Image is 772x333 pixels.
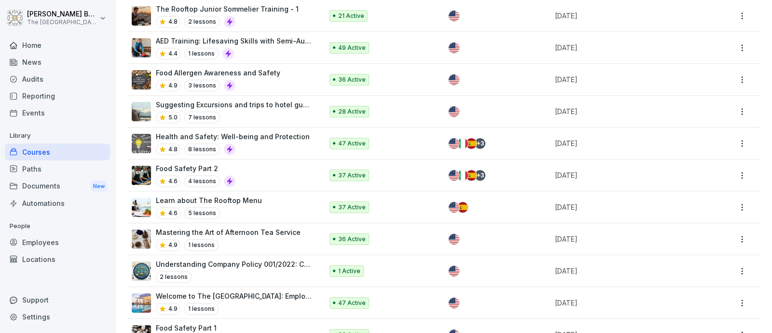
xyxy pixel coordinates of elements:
p: 8 lessons [184,144,220,155]
p: 28 Active [338,107,366,116]
p: 21 Active [338,12,364,20]
p: 4.8 [168,17,178,26]
p: People [5,218,110,234]
img: es.svg [466,138,477,149]
img: us.svg [449,170,459,181]
a: Automations [5,195,110,212]
p: 4 lessons [184,175,220,187]
a: Reporting [5,87,110,104]
p: Learn about The Rooftop Menu [156,195,262,205]
p: [DATE] [555,234,696,244]
a: Locations [5,251,110,268]
p: 2 lessons [156,271,192,283]
a: Audits [5,71,110,87]
p: 7 lessons [184,112,220,123]
p: Welcome to The [GEOGRAPHIC_DATA]: Employee Orientation [156,291,313,301]
p: 36 Active [338,75,366,84]
img: jrri4x4kc2a4oul1bsmfa331.png [132,261,151,281]
img: us.svg [449,138,459,149]
p: 47 Active [338,299,366,307]
img: azkf4rt9fjv8ktem2r20o1ft.png [132,166,151,185]
p: 47 Active [338,139,366,148]
img: us.svg [449,43,459,53]
p: Food Safety Part 2 [156,163,235,174]
img: es.svg [457,202,468,213]
p: 36 Active [338,235,366,244]
div: New [91,181,107,192]
p: [DATE] [555,170,696,180]
p: Health and Safety: Well-being and Protection [156,131,310,142]
a: DocumentsNew [5,177,110,195]
p: 5.0 [168,113,178,122]
p: 1 Active [338,267,360,275]
p: 4.9 [168,81,178,90]
div: Support [5,291,110,308]
p: AED Training: Lifesaving Skills with Semi-Automatic AEDs [156,36,313,46]
p: 1 lessons [184,239,219,251]
a: Home [5,37,110,54]
p: Mastering the Art of Afternoon Tea Service [156,227,301,237]
img: it.svg [457,138,468,149]
p: 4.9 [168,241,178,249]
p: [DATE] [555,11,696,21]
a: Employees [5,234,110,251]
p: The Rooftop Junior Sommelier Training - 1 [156,4,299,14]
p: 1 lessons [184,48,219,59]
p: 1 lessons [184,303,219,315]
p: 4.9 [168,304,178,313]
p: Library [5,128,110,144]
img: xgyubozj39yeyb52iue6femj.png [132,198,151,217]
a: Events [5,104,110,121]
img: xyzkmlt34bq1z96340jv59xq.png [132,38,151,58]
p: 49 Active [338,43,366,52]
p: 37 Active [338,203,366,212]
p: [DATE] [555,202,696,212]
div: + 3 [475,138,485,149]
p: 4.6 [168,177,178,186]
div: + 3 [475,170,485,181]
p: 4.4 [168,49,178,58]
a: News [5,54,110,71]
img: us.svg [449,234,459,245]
p: Understanding Company Policy 001/2022: Code of Business Conduct [156,259,313,269]
p: The [GEOGRAPHIC_DATA] [27,19,97,26]
img: kfm877czj89nkygf2s39fxyx.png [132,6,151,26]
a: Paths [5,160,110,177]
p: 4.8 [168,145,178,154]
a: Courses [5,144,110,160]
img: xs088wrmk7xx2g7xzv0c0n1d.png [132,70,151,89]
div: Documents [5,177,110,195]
p: [DATE] [555,43,696,53]
img: it.svg [457,170,468,181]
p: Suggesting Excursions and trips to hotel guests [156,100,313,110]
p: [DATE] [555,298,696,308]
p: [DATE] [555,74,696,85]
img: u464bhcn7k10hwfayoibg8lm.png [132,230,151,249]
p: Food Allergen Awareness and Safety [156,68,280,78]
img: us.svg [449,266,459,276]
p: 4.6 [168,209,178,217]
img: us.svg [449,202,459,213]
p: [DATE] [555,266,696,276]
img: ppo6esy7e7xl6mguq2ufqsy7.png [132,102,151,121]
img: us.svg [449,74,459,85]
p: 3 lessons [184,80,220,91]
img: us.svg [449,298,459,308]
img: us.svg [449,11,459,21]
img: es.svg [466,170,477,181]
p: [DATE] [555,138,696,148]
p: 2 lessons [184,16,220,28]
p: [DATE] [555,106,696,116]
img: us.svg [449,106,459,117]
p: 37 Active [338,171,366,180]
